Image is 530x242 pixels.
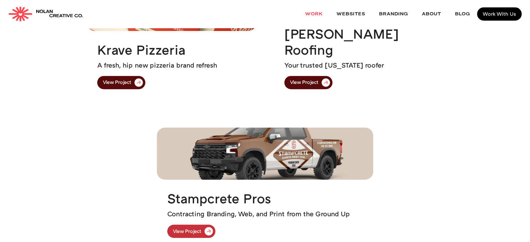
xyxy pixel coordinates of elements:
div: Work With Us [483,11,516,16]
h2: [PERSON_NAME] Roofing [284,25,433,57]
div: View Project [290,80,318,85]
p: Contracting Branding, Web, and Print from the Ground Up [167,209,350,219]
a: About [415,5,448,23]
img: Nolan Creative Co. [8,7,32,21]
a: Work With Us [477,7,522,21]
a: Work [298,5,330,23]
a: View Project [284,76,332,89]
a: Blog [448,5,477,23]
div: View Project [173,229,201,234]
a: View Project [167,225,215,238]
div: View Project [103,80,131,85]
p: Your trusted [US_STATE] roofer [284,60,384,70]
h2: Stampcrete Pros [167,190,271,206]
a: home [8,7,83,21]
a: websites [330,5,372,23]
p: A fresh, hip new pizzeria brand refresh [97,60,217,70]
h2: Krave Pizzeria [97,41,185,57]
a: Branding [372,5,415,23]
a: View Project [97,76,145,89]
